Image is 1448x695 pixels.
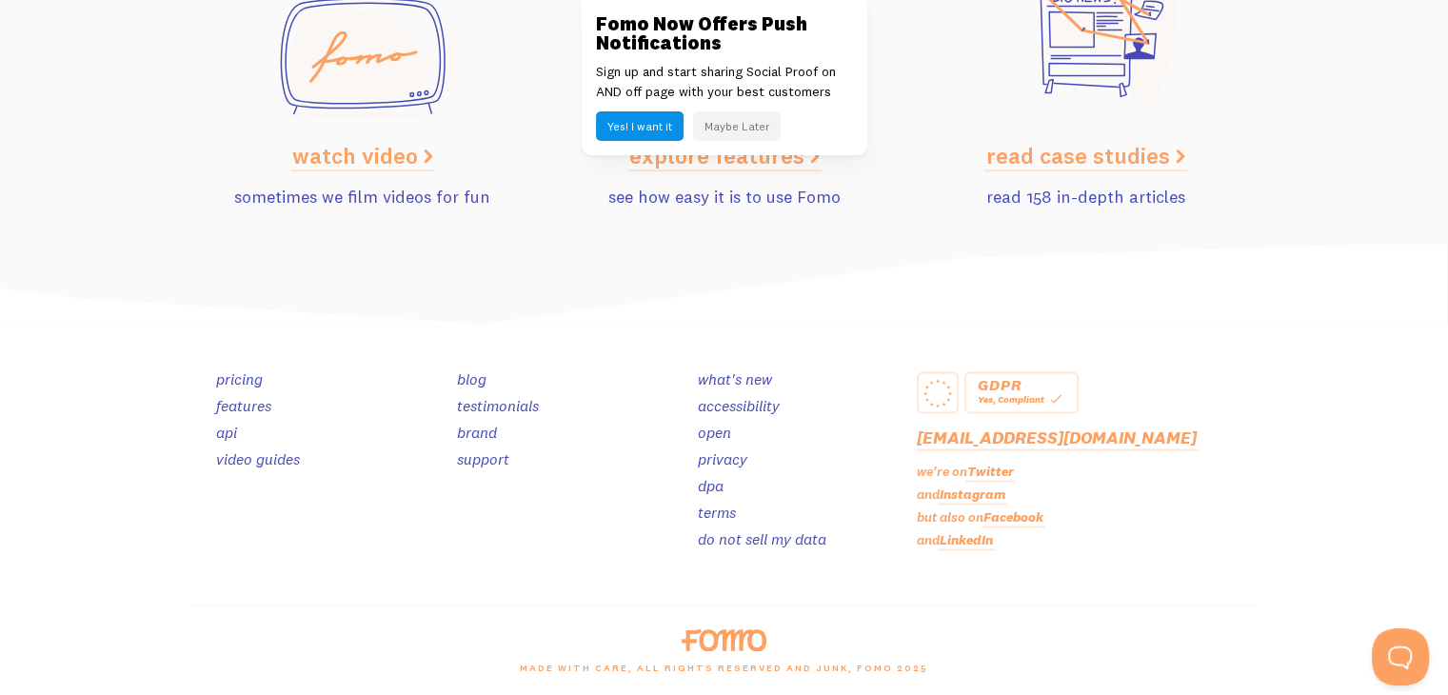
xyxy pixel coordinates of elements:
[629,141,820,169] a: explore features
[986,141,1185,169] a: read case studies
[917,427,1197,448] a: [EMAIL_ADDRESS][DOMAIN_NAME]
[1372,628,1429,685] iframe: Help Scout Beacon - Open
[555,184,894,209] p: see how easy it is to use Fomo
[698,369,772,388] a: what's new
[596,111,684,141] button: Yes! I want it
[216,449,300,468] a: video guides
[698,476,724,495] a: dpa
[698,503,736,522] a: terms
[596,14,853,52] h3: Fomo Now Offers Push Notifications
[698,423,731,442] a: open
[940,486,1006,503] a: Instagram
[457,396,539,415] a: testimonials
[216,369,263,388] a: pricing
[940,531,993,548] a: LinkedIn
[698,449,747,468] a: privacy
[292,141,433,169] a: watch video
[917,184,1256,209] p: read 158 in-depth articles
[682,628,766,651] img: fomo-logo-orange-8ab935bcb42dfda78e33409a85f7af36b90c658097e6bb5368b87284a318b3da.svg
[457,369,486,388] a: blog
[983,508,1043,526] a: Facebook
[967,463,1014,480] a: Twitter
[457,449,509,468] a: support
[457,423,497,442] a: brand
[596,62,853,102] p: Sign up and start sharing Social Proof on AND off page with your best customers
[693,111,781,141] button: Maybe Later
[698,396,780,415] a: accessibility
[917,507,1256,527] p: but also on
[978,390,1065,407] div: Yes, Compliant
[216,396,271,415] a: features
[917,462,1256,482] p: we're on
[978,379,1065,390] div: GDPR
[193,184,532,209] p: sometimes we film videos for fun
[917,530,1256,550] p: and
[917,485,1256,505] p: and
[698,529,826,548] a: do not sell my data
[216,423,237,442] a: api
[964,371,1079,413] a: GDPR Yes, Compliant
